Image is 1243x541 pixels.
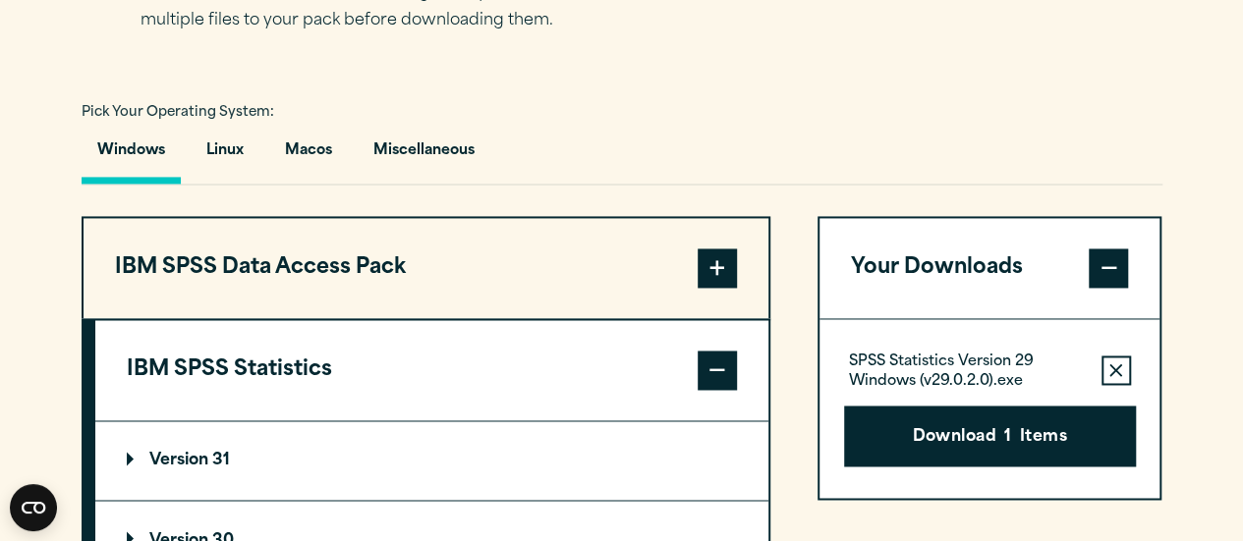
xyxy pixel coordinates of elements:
span: Pick Your Operating System: [82,106,274,119]
button: Linux [191,128,259,184]
button: Download1Items [844,406,1136,466]
div: Your Downloads [819,318,1160,498]
p: Version 31 [127,453,230,468]
button: IBM SPSS Data Access Pack [84,218,768,318]
button: Macos [269,128,348,184]
summary: Version 31 [95,421,768,500]
p: SPSS Statistics Version 29 Windows (v29.0.2.0).exe [849,352,1086,392]
button: Windows [82,128,181,184]
button: IBM SPSS Statistics [95,320,768,420]
button: Your Downloads [819,218,1160,318]
button: Open CMP widget [10,484,57,531]
button: Miscellaneous [358,128,490,184]
span: 1 [1004,425,1011,451]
